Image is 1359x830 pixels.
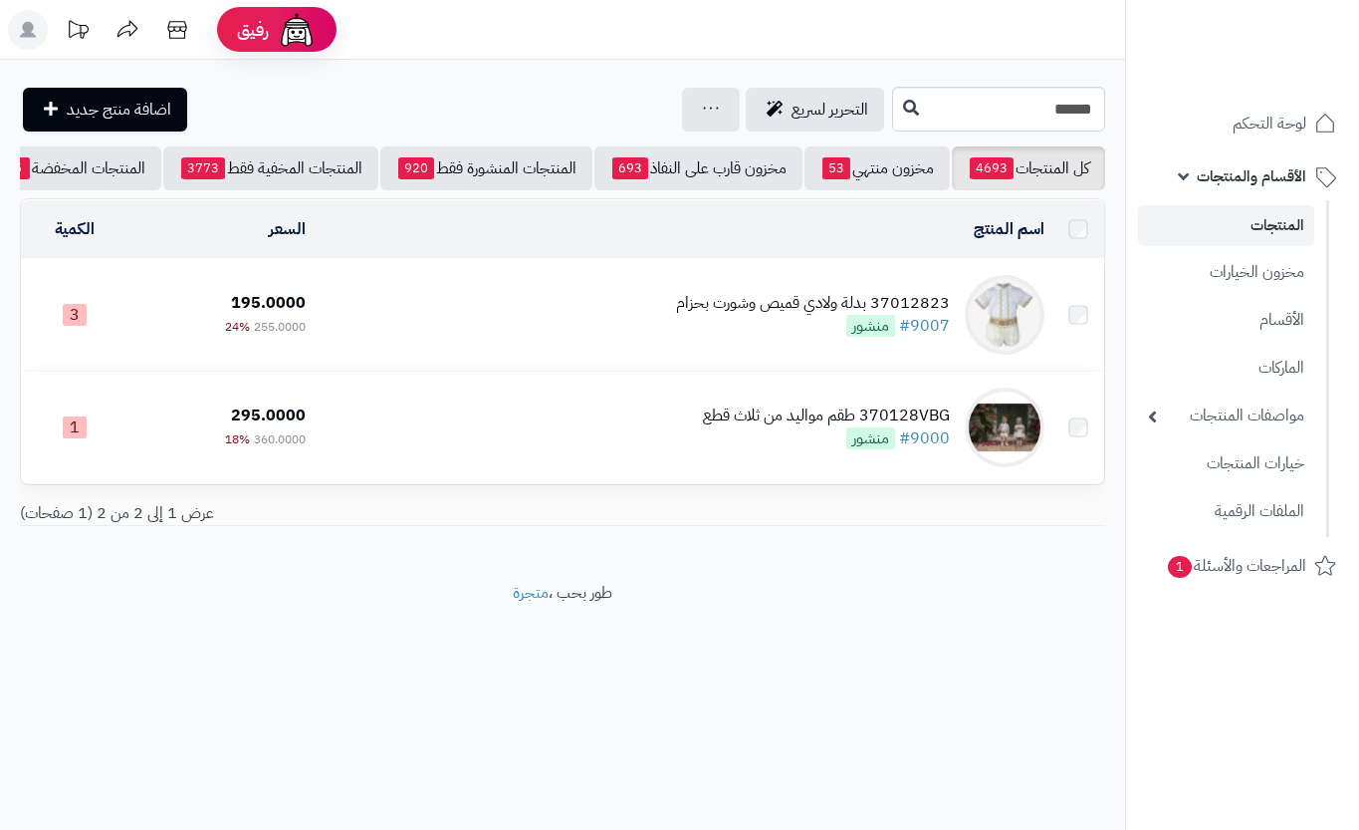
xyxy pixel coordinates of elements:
span: 195.0000 [231,291,306,315]
a: مخزون منتهي53 [804,146,950,190]
a: المنتجات [1138,205,1314,246]
a: الملفات الرقمية [1138,490,1314,533]
a: المراجعات والأسئلة1 [1138,542,1347,590]
span: منشور [846,315,895,337]
a: لوحة التحكم [1138,100,1347,147]
span: الأقسام والمنتجات [1197,162,1306,190]
span: 24% [225,318,250,336]
a: متجرة [513,581,549,605]
span: 53 [822,157,850,179]
span: لوحة التحكم [1233,110,1306,138]
a: مخزون الخيارات [1138,251,1314,294]
img: 37012823 بدلة ولادي قميص وشورت بحزام [965,275,1044,355]
span: 1 [1168,556,1193,579]
span: 18% [225,430,250,448]
span: 255.0000 [254,318,306,336]
img: 370128VBG طقم مواليد من ثلاث قطع [965,388,1044,467]
span: 920 [398,157,434,179]
a: مواصفات المنتجات [1138,395,1314,437]
a: الأقسام [1138,299,1314,342]
div: عرض 1 إلى 2 من 2 (1 صفحات) [5,502,563,525]
a: التحرير لسريع [746,88,884,132]
img: ai-face.png [277,10,317,50]
a: السعر [269,217,306,241]
a: المنتجات المنشورة فقط920 [380,146,592,190]
a: الماركات [1138,347,1314,390]
span: 360.0000 [254,430,306,448]
span: 4693 [970,157,1014,179]
span: المراجعات والأسئلة [1166,552,1306,580]
img: logo-2.png [1224,45,1340,87]
div: 37012823 بدلة ولادي قميص وشورت بحزام [676,292,950,315]
span: 295.0000 [231,404,306,427]
span: 3773 [181,157,225,179]
span: 693 [612,157,648,179]
a: مخزون قارب على النفاذ693 [594,146,802,190]
span: رفيق [237,18,269,42]
span: 3 [63,304,87,326]
a: تحديثات المنصة [53,10,103,55]
a: خيارات المنتجات [1138,442,1314,485]
a: #9000 [899,426,950,450]
a: الكمية [55,217,95,241]
span: اضافة منتج جديد [67,98,171,122]
a: المنتجات المخفية فقط3773 [163,146,378,190]
a: كل المنتجات4693 [952,146,1105,190]
span: التحرير لسريع [792,98,868,122]
a: #9007 [899,314,950,338]
a: اضافة منتج جديد [23,88,187,132]
span: منشور [846,427,895,449]
a: اسم المنتج [974,217,1044,241]
div: 370128VBG طقم مواليد من ثلاث قطع [703,405,950,427]
span: 1 [63,416,87,438]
